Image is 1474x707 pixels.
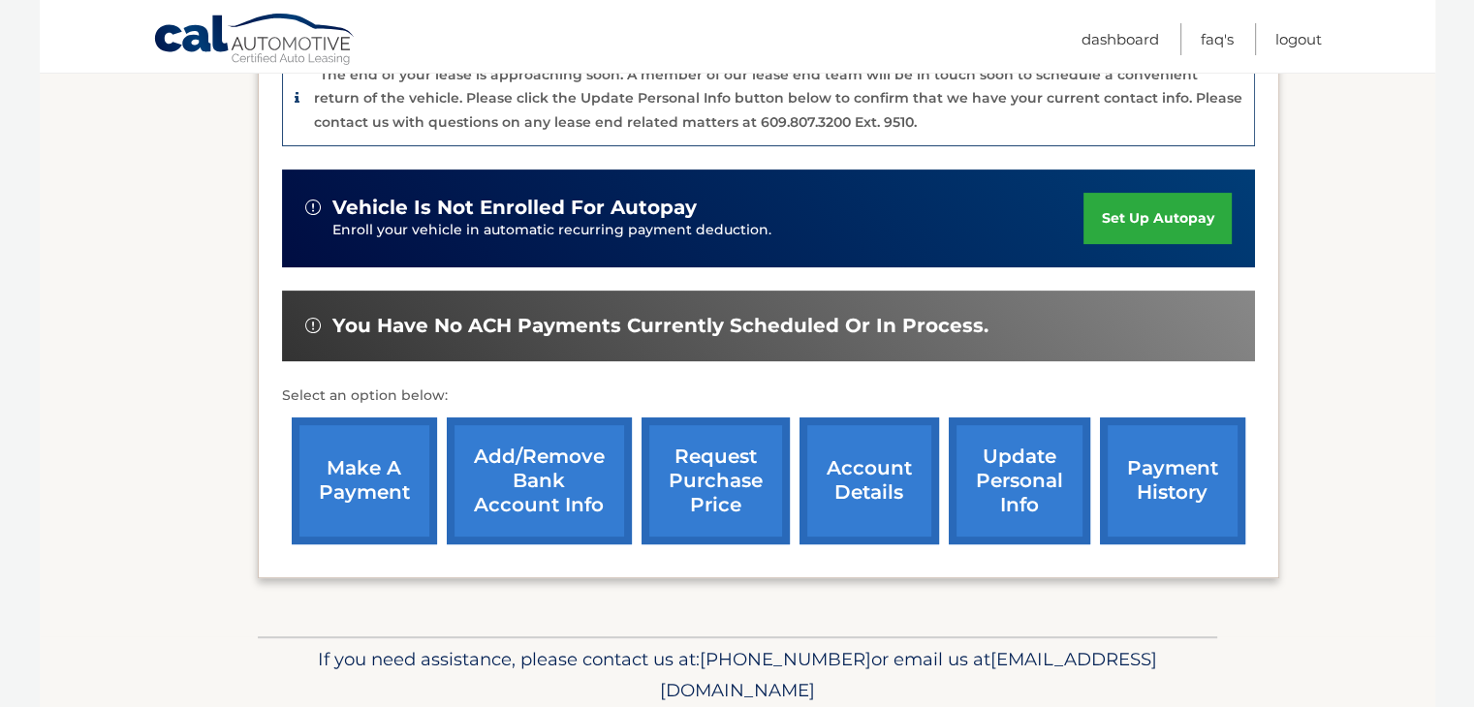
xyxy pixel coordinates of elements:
a: Logout [1275,23,1322,55]
a: Dashboard [1082,23,1159,55]
span: You have no ACH payments currently scheduled or in process. [332,314,988,338]
a: set up autopay [1083,193,1231,244]
p: Select an option below: [282,384,1255,408]
span: [PHONE_NUMBER] [700,648,871,670]
a: request purchase price [642,417,790,544]
a: update personal info [949,417,1090,544]
p: If you need assistance, please contact us at: or email us at [270,644,1205,706]
p: The end of your lease is approaching soon. A member of our lease end team will be in touch soon t... [314,66,1242,131]
p: Enroll your vehicle in automatic recurring payment deduction. [332,220,1084,241]
span: vehicle is not enrolled for autopay [332,196,697,220]
a: Add/Remove bank account info [447,417,632,544]
a: Cal Automotive [153,13,357,69]
a: FAQ's [1201,23,1234,55]
img: alert-white.svg [305,318,321,333]
a: account details [800,417,939,544]
img: alert-white.svg [305,200,321,215]
a: make a payment [292,417,437,544]
a: payment history [1100,417,1245,544]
